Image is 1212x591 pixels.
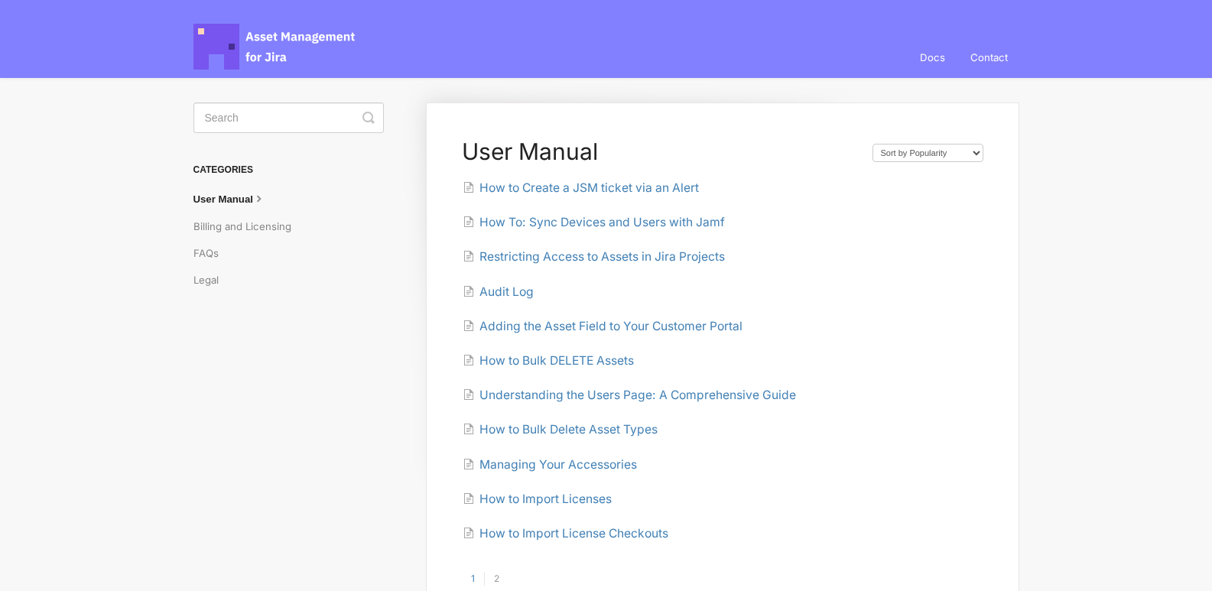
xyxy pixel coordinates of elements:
a: 2 [484,572,509,586]
a: How to Bulk DELETE Assets [463,353,634,368]
span: How to Import Licenses [479,492,612,506]
a: Contact [959,37,1019,78]
a: Managing Your Accessories [463,457,637,472]
a: Docs [908,37,957,78]
a: How to Import License Checkouts [463,526,668,541]
a: User Manual [193,187,281,211]
a: Restricting Access to Assets in Jira Projects [463,249,725,264]
a: How To: Sync Devices and Users with Jamf [463,215,725,229]
a: 1 [462,572,484,586]
a: FAQs [193,240,230,265]
input: Search [193,102,384,133]
a: Legal [193,267,230,291]
span: Audit Log [479,284,534,299]
span: Restricting Access to Assets in Jira Projects [479,249,725,264]
a: How to Bulk Delete Asset Types [463,422,658,437]
a: How to Import Licenses [463,492,612,506]
span: Adding the Asset Field to Your Customer Portal [479,319,742,333]
span: How to Create a JSM ticket via an Alert [479,180,699,195]
a: Understanding the Users Page: A Comprehensive Guide [463,388,796,402]
span: How To: Sync Devices and Users with Jamf [479,215,725,229]
a: Audit Log [463,284,534,299]
span: How to Bulk Delete Asset Types [479,422,658,437]
h1: User Manual [462,138,856,165]
span: Understanding the Users Page: A Comprehensive Guide [479,388,796,402]
span: Asset Management for Jira Docs [193,24,357,70]
a: How to Create a JSM ticket via an Alert [463,180,699,195]
a: Adding the Asset Field to Your Customer Portal [463,319,742,333]
h3: Categories [193,156,384,183]
span: How to Bulk DELETE Assets [479,353,634,368]
a: Billing and Licensing [193,213,303,238]
span: Managing Your Accessories [479,457,637,472]
select: Page reloads on selection [872,144,983,162]
span: How to Import License Checkouts [479,526,668,541]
